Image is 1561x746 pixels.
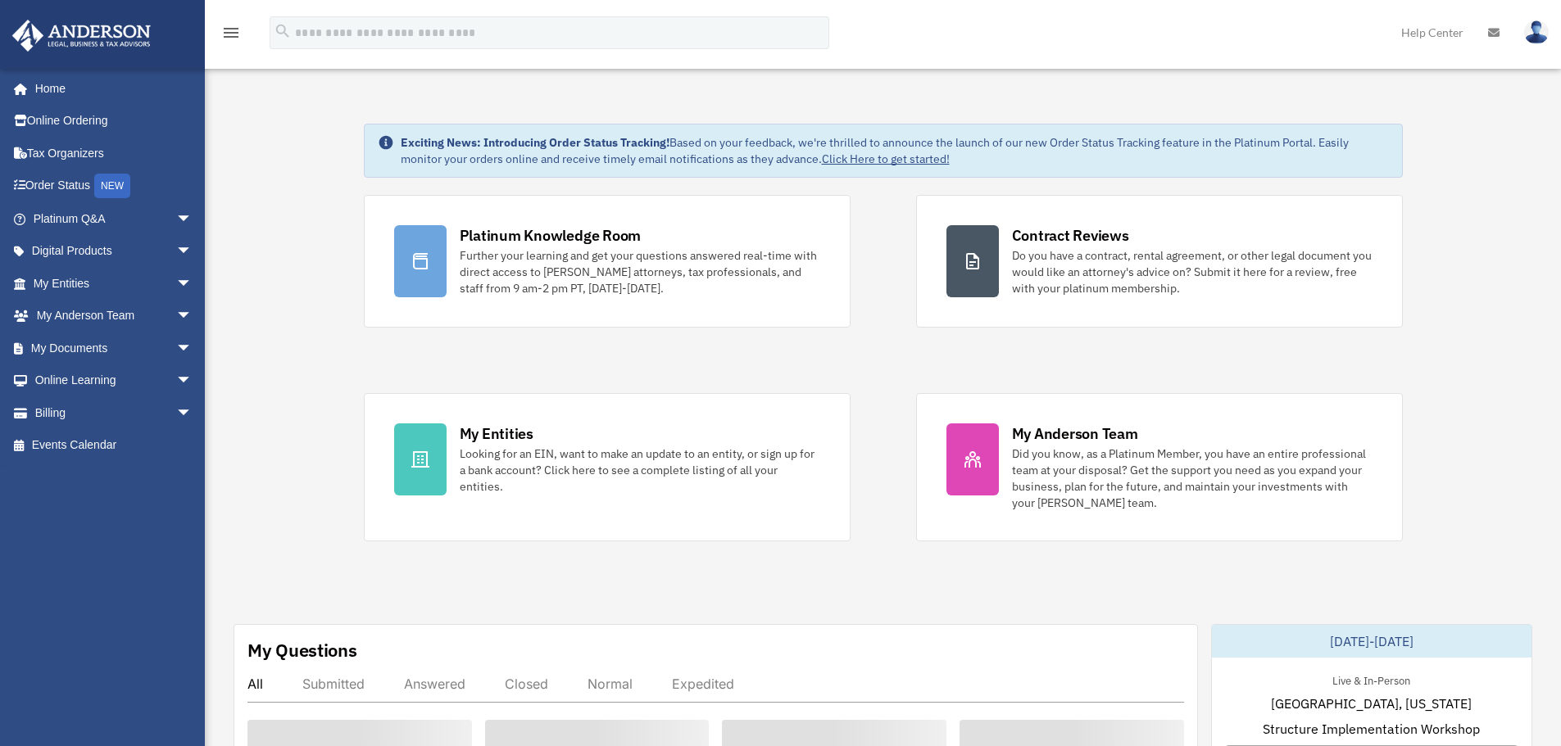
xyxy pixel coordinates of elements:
div: Contract Reviews [1012,225,1129,246]
div: Live & In-Person [1319,671,1423,688]
div: Answered [404,676,465,692]
a: Contract Reviews Do you have a contract, rental agreement, or other legal document you would like... [916,195,1403,328]
a: Home [11,72,209,105]
div: Do you have a contract, rental agreement, or other legal document you would like an attorney's ad... [1012,247,1373,296]
span: arrow_drop_down [176,396,209,430]
span: Structure Implementation Workshop [1263,719,1480,739]
i: menu [221,23,241,43]
a: menu [221,29,241,43]
a: Events Calendar [11,429,217,462]
a: Order StatusNEW [11,170,217,203]
i: search [274,22,292,40]
div: [DATE]-[DATE] [1212,625,1532,658]
div: Expedited [672,676,734,692]
div: Looking for an EIN, want to make an update to an entity, or sign up for a bank account? Click her... [460,445,820,495]
a: My Entities Looking for an EIN, want to make an update to an entity, or sign up for a bank accoun... [364,393,851,541]
div: NEW [94,174,130,198]
span: arrow_drop_down [176,235,209,269]
div: Submitted [302,676,365,692]
a: My Documentsarrow_drop_down [11,332,217,364]
span: arrow_drop_down [176,267,209,301]
a: My Entitiesarrow_drop_down [11,267,217,300]
div: Did you know, as a Platinum Member, you have an entire professional team at your disposal? Get th... [1012,445,1373,511]
span: arrow_drop_down [176,332,209,365]
a: Online Learningarrow_drop_down [11,364,217,397]
span: arrow_drop_down [176,364,209,398]
div: Further your learning and get your questions answered real-time with direct access to [PERSON_NAM... [460,247,820,296]
span: arrow_drop_down [176,300,209,333]
a: Billingarrow_drop_down [11,396,217,429]
div: My Anderson Team [1012,423,1138,444]
a: Platinum Knowledge Room Further your learning and get your questions answered real-time with dire... [364,195,851,328]
div: Normal [588,676,633,692]
div: My Entities [460,423,533,444]
span: [GEOGRAPHIC_DATA], [US_STATE] [1271,694,1472,713]
a: My Anderson Team Did you know, as a Platinum Member, you have an entire professional team at your... [916,393,1403,541]
a: Digital Productsarrow_drop_down [11,235,217,268]
div: Based on your feedback, we're thrilled to announce the launch of our new Order Status Tracking fe... [401,134,1389,167]
img: User Pic [1524,20,1549,44]
strong: Exciting News: Introducing Order Status Tracking! [401,135,669,150]
span: arrow_drop_down [176,202,209,236]
div: Closed [505,676,548,692]
a: Click Here to get started! [822,151,950,166]
img: Anderson Advisors Platinum Portal [7,20,156,52]
a: Tax Organizers [11,137,217,170]
a: Online Ordering [11,105,217,138]
div: My Questions [247,638,357,662]
a: Platinum Q&Aarrow_drop_down [11,202,217,235]
div: All [247,676,263,692]
a: My Anderson Teamarrow_drop_down [11,300,217,332]
div: Platinum Knowledge Room [460,225,642,246]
